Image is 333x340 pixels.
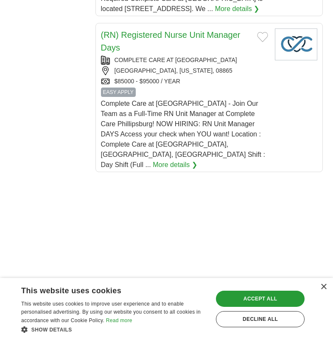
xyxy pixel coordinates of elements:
span: Complete Care at [GEOGRAPHIC_DATA] - Join Our Team as a Full-Time RN Unit Manager at Complete Car... [101,100,265,168]
span: Show details [31,327,72,333]
div: This website uses cookies [21,283,186,296]
div: COMPLETE CARE AT [GEOGRAPHIC_DATA] [101,56,268,65]
a: (RN) Registered Nurse Unit Manager Days [101,30,241,52]
div: $85000 - $95000 / YEAR [101,77,268,86]
img: Company logo [275,28,317,60]
div: Accept all [216,291,305,307]
div: Show details [21,325,207,334]
a: Read more, opens a new window [106,317,132,323]
div: Close [320,284,327,290]
span: EASY APPLY [101,88,136,97]
span: This website uses cookies to improve user experience and to enable personalised advertising. By u... [21,301,201,324]
a: More details ❯ [153,160,197,170]
div: Decline all [216,311,305,327]
a: More details ❯ [215,4,260,14]
button: Add to favorite jobs [257,32,268,42]
div: [GEOGRAPHIC_DATA], [US_STATE], 08865 [101,66,268,75]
